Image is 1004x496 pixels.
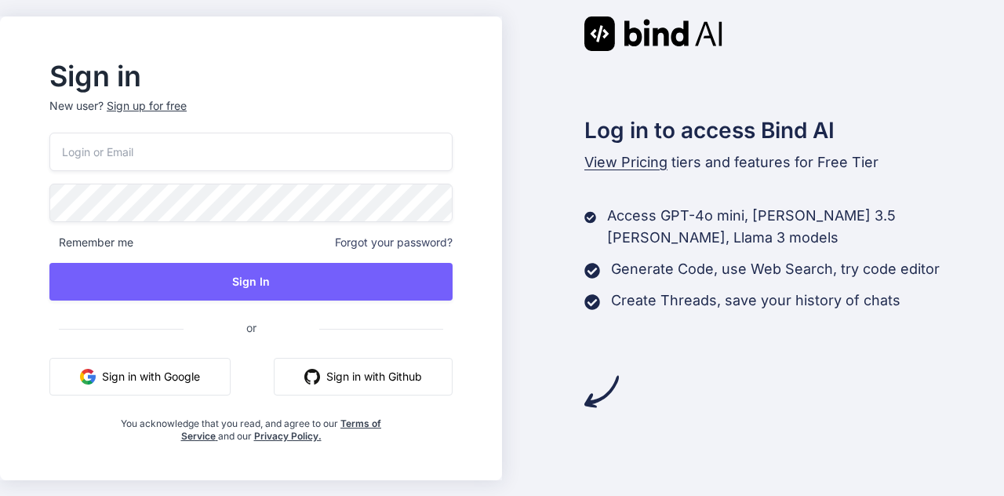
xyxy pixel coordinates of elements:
button: Sign in with Github [274,358,453,396]
img: google [80,369,96,385]
a: Privacy Policy. [254,430,322,442]
input: Login or Email [49,133,453,171]
button: Sign in with Google [49,358,231,396]
span: or [184,308,319,347]
p: Generate Code, use Web Search, try code editor [611,258,940,280]
h2: Sign in [49,64,453,89]
p: Create Threads, save your history of chats [611,290,900,312]
div: You acknowledge that you read, and agree to our and our [117,408,386,443]
p: tiers and features for Free Tier [584,151,1004,173]
span: Remember me [49,235,133,250]
p: Access GPT-4o mini, [PERSON_NAME] 3.5 [PERSON_NAME], Llama 3 models [607,205,1004,249]
p: New user? [49,98,453,133]
img: Bind AI logo [584,16,722,51]
button: Sign In [49,263,453,301]
div: Sign up for free [107,98,187,114]
span: Forgot your password? [335,235,453,250]
img: arrow [584,374,619,409]
img: github [304,369,320,385]
a: Terms of Service [181,418,382,442]
span: View Pricing [584,154,668,170]
h2: Log in to access Bind AI [584,114,1004,147]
